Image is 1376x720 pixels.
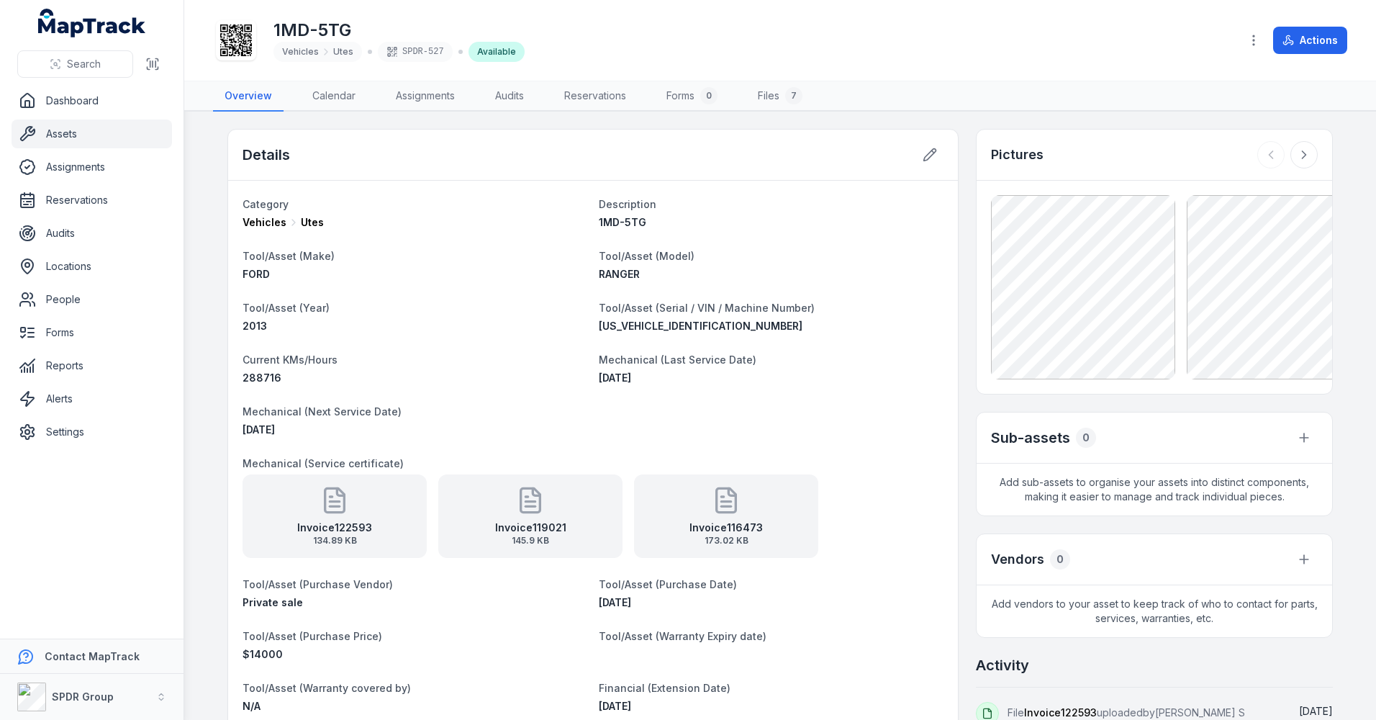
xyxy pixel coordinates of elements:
[243,423,275,436] time: 20/02/2026, 6:30:00 pm
[484,81,535,112] a: Audits
[977,464,1332,516] span: Add sub-assets to organise your assets into distinct components, making it easier to manage and t...
[12,153,172,181] a: Assignments
[599,320,802,332] span: [US_VEHICLE_IDENTIFICATION_NUMBER]
[599,250,694,262] span: Tool/Asset (Model)
[599,268,640,280] span: RANGER
[977,585,1332,637] span: Add vendors to your asset to keep track of who to contact for parts, services, warranties, etc.
[599,596,631,608] time: 30/04/2023, 7:30:00 pm
[243,700,261,712] span: N/A
[301,215,324,230] span: Utes
[991,145,1044,165] h3: Pictures
[243,145,290,165] h2: Details
[991,549,1044,570] h3: Vendors
[599,354,756,366] span: Mechanical (Last Service Date)
[599,216,646,228] span: 1MD-5TG
[1299,705,1333,717] span: [DATE]
[17,50,133,78] button: Search
[243,302,330,314] span: Tool/Asset (Year)
[243,578,393,590] span: Tool/Asset (Purchase Vendor)
[243,372,281,384] span: 288716
[333,46,353,58] span: Utes
[655,81,729,112] a: Forms0
[243,648,283,660] span: 14000 AUD
[213,81,284,112] a: Overview
[599,372,631,384] time: 20/08/2025, 7:30:00 pm
[67,57,101,71] span: Search
[243,250,335,262] span: Tool/Asset (Make)
[243,405,402,418] span: Mechanical (Next Service Date)
[495,521,566,535] strong: Invoice119021
[378,42,453,62] div: SPDR-527
[243,682,411,694] span: Tool/Asset (Warranty covered by)
[12,318,172,347] a: Forms
[1076,428,1096,448] div: 0
[301,81,367,112] a: Calendar
[1050,549,1070,570] div: 0
[746,81,814,112] a: Files7
[689,535,763,546] span: 173.02 KB
[12,219,172,248] a: Audits
[469,42,525,62] div: Available
[273,19,525,42] h1: 1MD-5TG
[12,252,172,281] a: Locations
[689,521,763,535] strong: Invoice116473
[12,285,172,314] a: People
[599,700,631,712] time: 31/12/2025, 6:30:00 pm
[599,682,730,694] span: Financial (Extension Date)
[1024,706,1097,719] span: Invoice122593
[243,354,338,366] span: Current KMs/Hours
[243,630,382,642] span: Tool/Asset (Purchase Price)
[495,535,566,546] span: 145.9 KB
[553,81,638,112] a: Reservations
[12,384,172,413] a: Alerts
[599,700,631,712] span: [DATE]
[297,535,372,546] span: 134.89 KB
[243,320,267,332] span: 2013
[38,9,146,37] a: MapTrack
[243,268,270,280] span: FORD
[12,418,172,446] a: Settings
[243,423,275,436] span: [DATE]
[384,81,466,112] a: Assignments
[12,120,172,148] a: Assets
[599,596,631,608] span: [DATE]
[700,87,718,104] div: 0
[599,302,815,314] span: Tool/Asset (Serial / VIN / Machine Number)
[243,596,303,608] span: Private sale
[785,87,802,104] div: 7
[1008,706,1245,719] span: File uploaded by [PERSON_NAME] S
[282,46,319,58] span: Vehicles
[45,650,140,662] strong: Contact MapTrack
[12,186,172,215] a: Reservations
[991,428,1070,448] h2: Sub-assets
[599,372,631,384] span: [DATE]
[1273,27,1347,54] button: Actions
[599,630,766,642] span: Tool/Asset (Warranty Expiry date)
[1299,705,1333,717] time: 01/09/2025, 7:59:25 am
[297,521,372,535] strong: Invoice122593
[243,215,286,230] span: Vehicles
[12,351,172,380] a: Reports
[52,690,114,703] strong: SPDR Group
[12,86,172,115] a: Dashboard
[599,198,656,210] span: Description
[243,457,404,469] span: Mechanical (Service certificate)
[243,198,289,210] span: Category
[976,655,1029,675] h2: Activity
[599,578,737,590] span: Tool/Asset (Purchase Date)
